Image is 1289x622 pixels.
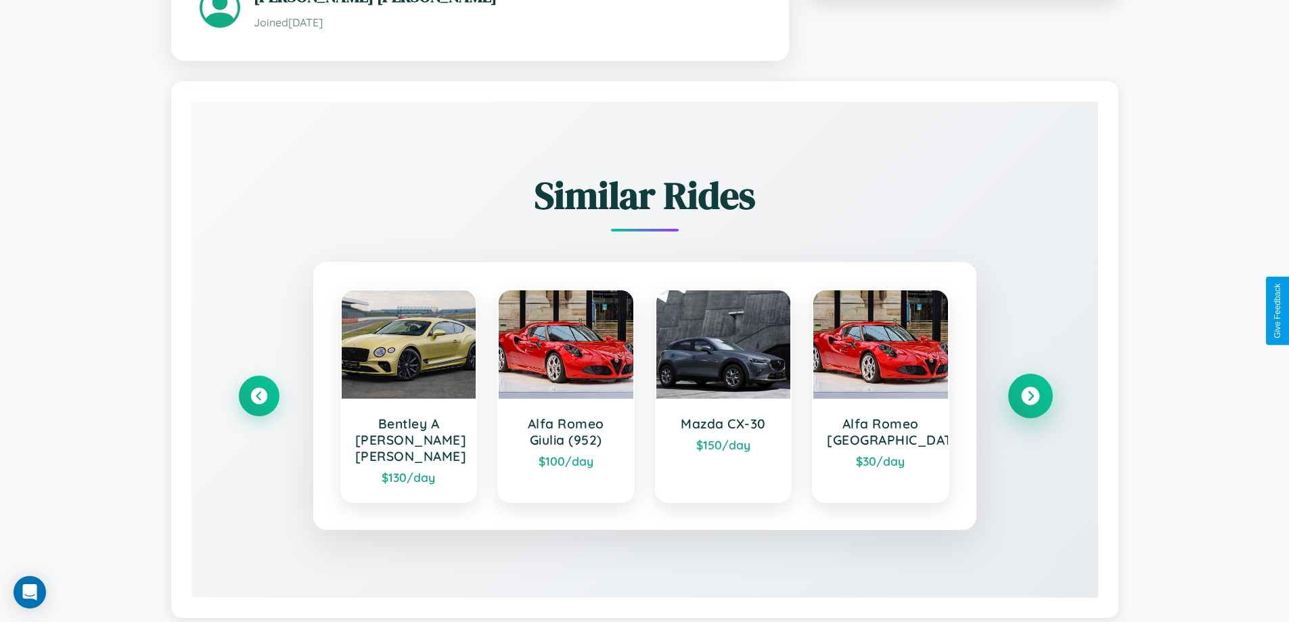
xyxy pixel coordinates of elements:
div: Give Feedback [1273,284,1282,338]
a: Alfa Romeo Giulia (952)$100/day [497,289,635,503]
div: $ 100 /day [512,453,620,468]
div: $ 150 /day [670,437,777,452]
a: Bentley A [PERSON_NAME] [PERSON_NAME]$130/day [340,289,478,503]
a: Mazda CX-30$150/day [655,289,792,503]
h3: Mazda CX-30 [670,416,777,432]
a: Alfa Romeo [GEOGRAPHIC_DATA]$30/day [812,289,949,503]
h2: Similar Rides [239,169,1051,221]
h3: Alfa Romeo [GEOGRAPHIC_DATA] [827,416,934,448]
div: $ 130 /day [355,470,463,485]
h3: Alfa Romeo Giulia (952) [512,416,620,448]
div: Open Intercom Messenger [14,576,46,608]
h3: Bentley A [PERSON_NAME] [PERSON_NAME] [355,416,463,464]
p: Joined [DATE] [254,13,761,32]
div: $ 30 /day [827,453,934,468]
